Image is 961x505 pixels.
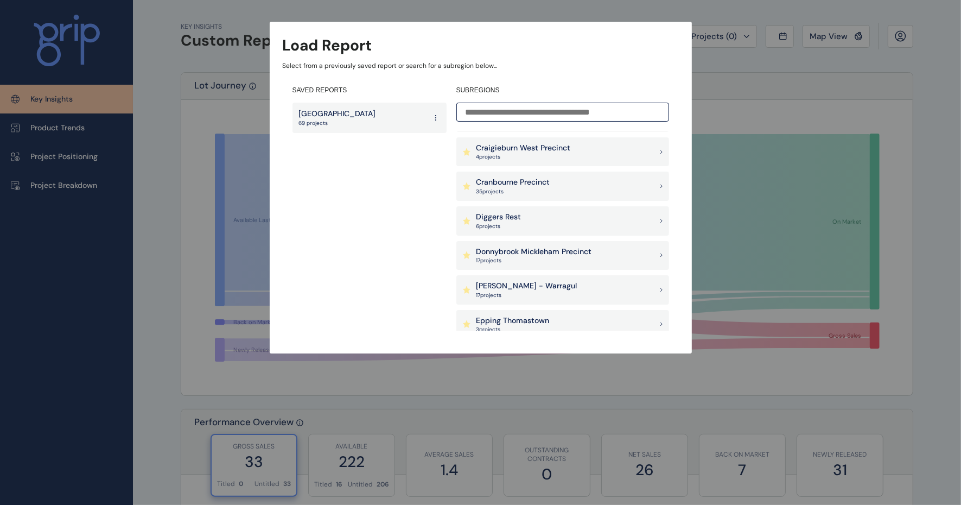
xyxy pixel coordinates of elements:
[476,143,571,154] p: Craigieburn West Precinct
[476,212,521,223] p: Diggers Rest
[283,35,372,56] h3: Load Report
[476,223,521,230] p: 6 project s
[456,86,669,95] h4: SUBREGIONS
[476,177,550,188] p: Cranbourne Precinct
[476,188,550,195] p: 35 project s
[476,153,571,161] p: 4 project s
[292,86,447,95] h4: SAVED REPORTS
[476,247,592,257] p: Donnybrook Mickleham Precinct
[299,109,376,119] p: [GEOGRAPHIC_DATA]
[476,281,577,292] p: [PERSON_NAME] - Warragul
[476,315,550,326] p: Epping Thomastown
[283,61,679,71] p: Select from a previously saved report or search for a subregion below...
[476,292,577,299] p: 17 project s
[299,119,376,127] p: 69 projects
[476,257,592,264] p: 17 project s
[476,326,550,333] p: 3 project s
